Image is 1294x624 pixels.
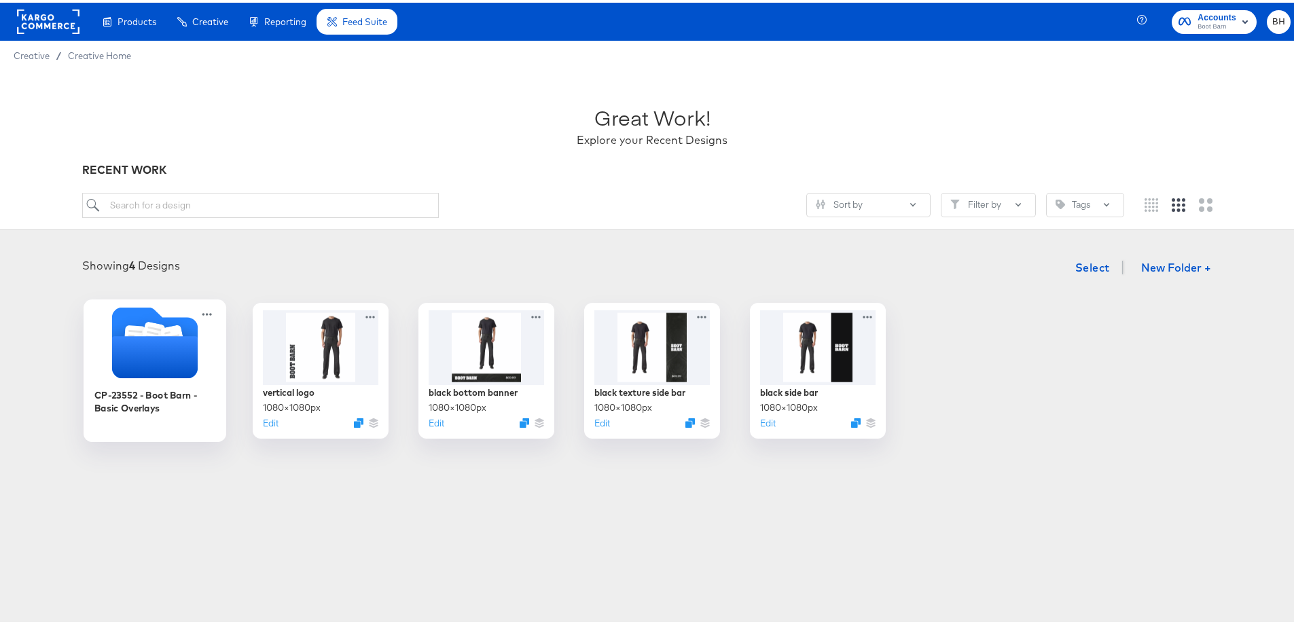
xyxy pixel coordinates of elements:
svg: Duplicate [520,416,529,425]
svg: Sliders [816,197,825,206]
div: vertical logo [263,384,314,397]
button: Select [1070,251,1115,278]
div: black texture side bar1080×1080pxEditDuplicate [584,300,720,436]
span: Reporting [264,14,306,24]
button: New Folder + [1130,253,1223,279]
div: black bottom banner [429,384,518,397]
svg: Folder [84,304,226,375]
div: 1080 × 1080 px [263,399,321,411]
div: CP-23552 - Boot Barn - Basic Overlays [94,385,216,411]
span: Accounts [1198,8,1236,22]
div: black bottom banner1080×1080pxEditDuplicate [418,300,554,436]
span: Boot Barn [1198,19,1236,30]
div: black texture side bar [594,384,685,397]
svg: Small grid [1145,196,1158,209]
span: / [50,48,68,58]
div: Great Work! [594,100,711,130]
button: SlidersSort by [806,190,931,215]
span: Products [118,14,156,24]
div: 1080 × 1080 px [429,399,486,411]
span: Feed Suite [342,14,387,24]
button: FilterFilter by [941,190,1036,215]
input: Search for a design [82,190,439,215]
a: Creative Home [68,48,131,58]
span: Select [1075,255,1110,274]
button: TagTags [1046,190,1124,215]
div: vertical logo1080×1080pxEditDuplicate [253,300,389,436]
div: CP-23552 - Boot Barn - Basic Overlays [84,297,226,439]
div: black side bar1080×1080pxEditDuplicate [750,300,886,436]
span: Creative [14,48,50,58]
button: BH [1267,7,1291,31]
svg: Tag [1056,197,1065,206]
div: RECENT WORK [82,160,1223,175]
div: 1080 × 1080 px [594,399,652,411]
svg: Duplicate [685,416,695,425]
button: Edit [594,414,610,427]
svg: Duplicate [851,416,861,425]
svg: Medium grid [1172,196,1185,209]
button: AccountsBoot Barn [1172,7,1257,31]
button: Edit [429,414,444,427]
div: 1080 × 1080 px [760,399,818,411]
svg: Large grid [1199,196,1212,209]
span: BH [1272,12,1285,27]
span: Creative [192,14,228,24]
strong: 4 [129,256,135,270]
svg: Filter [950,197,960,206]
button: Edit [760,414,776,427]
div: black side bar [760,384,818,397]
div: Showing Designs [82,255,180,271]
div: Explore your Recent Designs [577,130,727,145]
button: Edit [263,414,278,427]
svg: Duplicate [354,416,363,425]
